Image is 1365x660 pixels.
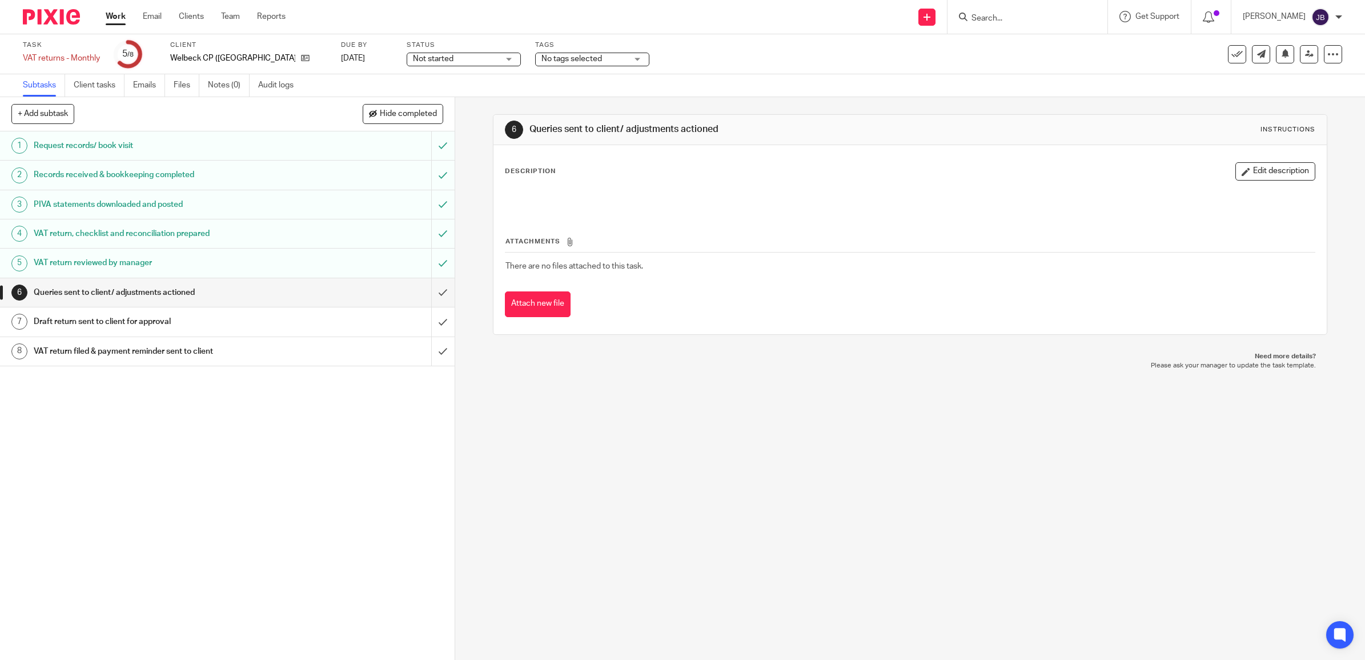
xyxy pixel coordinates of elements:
a: Files [174,74,199,97]
div: 8 [11,343,27,359]
a: Emails [133,74,165,97]
a: Subtasks [23,74,65,97]
input: Search [970,14,1073,24]
img: Pixie [23,9,80,25]
span: No tags selected [541,55,602,63]
div: 1 [11,138,27,154]
div: 4 [11,226,27,242]
span: Attachments [505,238,560,245]
button: + Add subtask [11,104,74,123]
p: Please ask your manager to update the task template. [504,361,1316,370]
h1: Request records/ book visit [34,137,291,154]
h1: Records received & bookkeeping completed [34,166,291,183]
h1: VAT return reviewed by manager [34,254,291,271]
div: 6 [505,121,523,139]
div: 5 [11,255,27,271]
label: Tags [535,41,649,50]
small: /8 [127,51,134,58]
a: Clients [179,11,204,22]
span: Not started [413,55,453,63]
p: Need more details? [504,352,1316,361]
span: Get Support [1135,13,1179,21]
div: 2 [11,167,27,183]
div: 7 [11,314,27,330]
h1: Draft return sent to client for approval [34,313,291,330]
div: VAT returns - Monthly [23,53,100,64]
h1: PIVA statements downloaded and posted [34,196,291,213]
h1: Queries sent to client/ adjustments actioned [34,284,291,301]
a: Client tasks [74,74,125,97]
span: There are no files attached to this task. [505,262,643,270]
a: Team [221,11,240,22]
label: Task [23,41,100,50]
a: Audit logs [258,74,302,97]
a: Notes (0) [208,74,250,97]
p: [PERSON_NAME] [1243,11,1306,22]
label: Status [407,41,521,50]
h1: VAT return, checklist and reconciliation prepared [34,225,291,242]
label: Client [170,41,327,50]
div: Instructions [1260,125,1315,134]
a: Email [143,11,162,22]
div: 6 [11,285,27,301]
span: [DATE] [341,54,365,62]
span: Hide completed [380,110,437,119]
button: Edit description [1235,162,1315,181]
a: Reports [257,11,286,22]
p: Welbeck CP ([GEOGRAPHIC_DATA]) Ltd [170,53,295,64]
button: Hide completed [363,104,443,123]
div: 3 [11,197,27,213]
p: Description [505,167,556,176]
div: 5 [122,47,134,61]
button: Attach new file [505,291,571,317]
img: svg%3E [1311,8,1330,26]
a: Work [106,11,126,22]
label: Due by [341,41,392,50]
h1: VAT return filed & payment reminder sent to client [34,343,291,360]
h1: Queries sent to client/ adjustments actioned [529,123,934,135]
